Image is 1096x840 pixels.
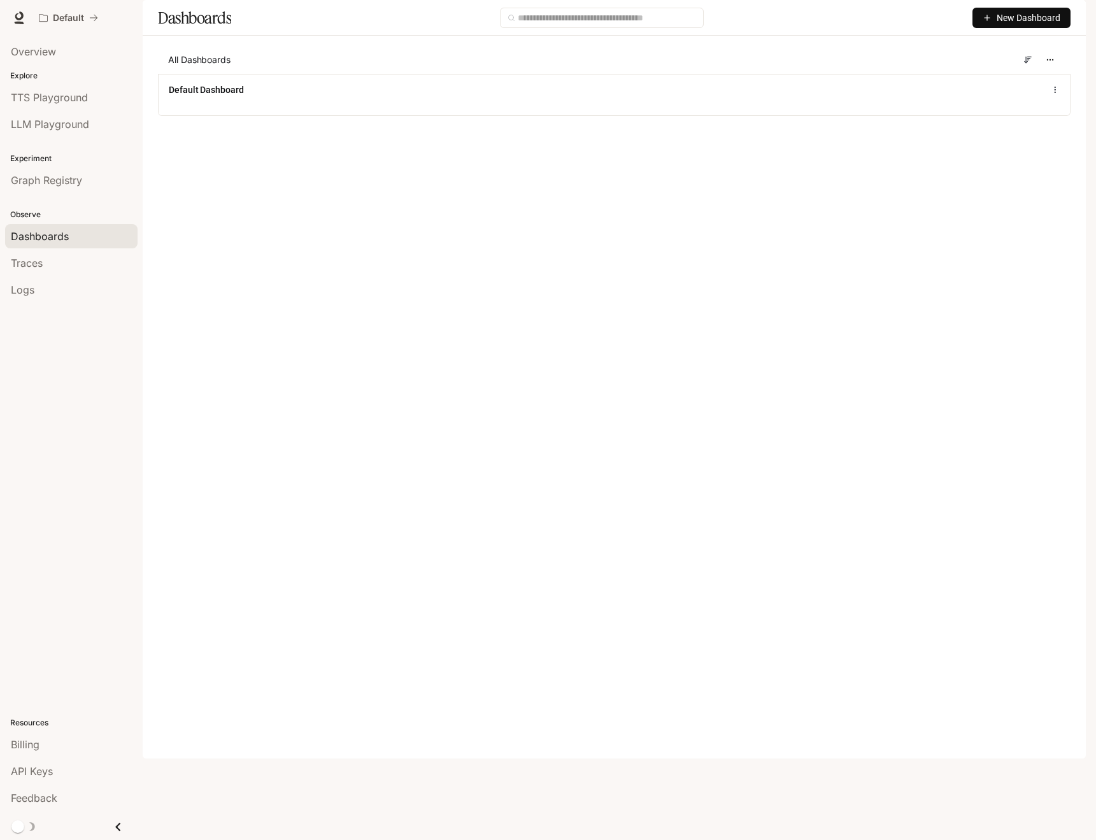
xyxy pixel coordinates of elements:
iframe: Intercom live chat [1053,797,1083,827]
span: New Dashboard [997,11,1060,25]
span: All Dashboards [168,53,231,66]
h1: Dashboards [158,5,231,31]
a: Default Dashboard [169,83,244,96]
button: New Dashboard [972,8,1071,28]
p: Default [53,13,84,24]
button: All workspaces [33,5,104,31]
